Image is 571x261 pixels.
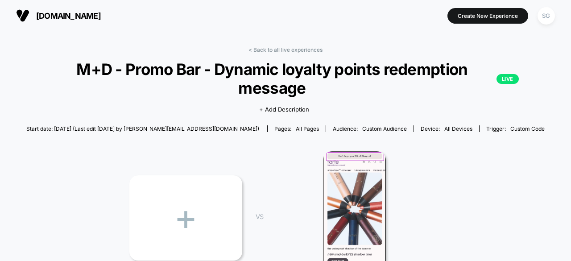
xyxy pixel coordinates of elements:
span: all devices [444,125,472,132]
span: Custom Audience [362,125,407,132]
span: + Add Description [259,105,309,114]
div: SG [538,7,555,25]
span: [DOMAIN_NAME] [36,11,101,21]
div: Pages: [274,125,319,132]
span: all pages [296,125,319,132]
span: Custom Code [510,125,545,132]
a: < Back to all live experiences [248,46,323,53]
button: [DOMAIN_NAME] [13,8,103,23]
p: LIVE [497,74,519,84]
span: M+D - Promo Bar - Dynamic loyalty points redemption message [52,60,518,97]
span: Device: [414,125,479,132]
div: Audience: [333,125,407,132]
button: SG [535,7,558,25]
div: + [129,175,242,261]
div: Trigger: [486,125,545,132]
button: Create New Experience [447,8,528,24]
span: Start date: [DATE] (Last edit [DATE] by [PERSON_NAME][EMAIL_ADDRESS][DOMAIN_NAME]) [26,125,259,132]
img: Visually logo [16,9,29,22]
span: VS [256,213,263,220]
